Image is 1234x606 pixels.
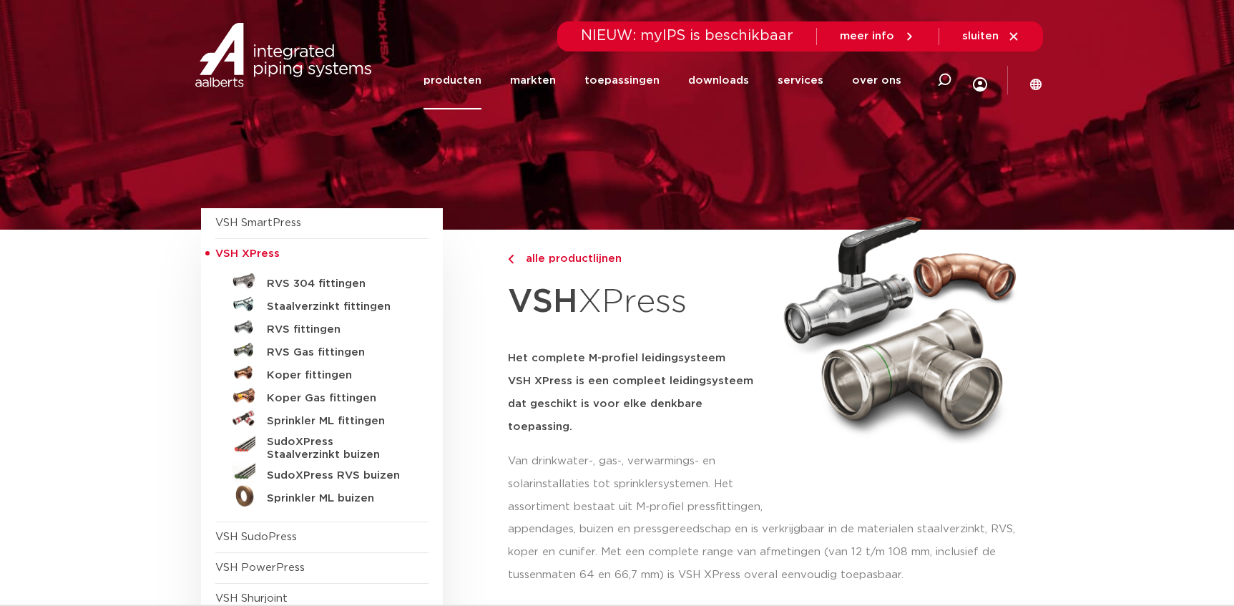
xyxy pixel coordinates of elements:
[215,338,429,361] a: RVS Gas fittingen
[215,484,429,507] a: Sprinkler ML buizen
[215,361,429,384] a: Koper fittingen
[215,532,297,542] a: VSH SudoPress
[581,29,793,43] span: NIEUW: myIPS is beschikbaar
[852,52,901,109] a: over ons
[215,248,280,259] span: VSH XPress
[508,450,767,519] p: Van drinkwater-, gas-, verwarmings- en solarinstallaties tot sprinklersystemen. Het assortiment b...
[267,392,408,405] h5: Koper Gas fittingen
[267,346,408,359] h5: RVS Gas fittingen
[962,31,999,41] span: sluiten
[584,52,660,109] a: toepassingen
[215,316,429,338] a: RVS fittingen
[215,270,429,293] a: RVS 304 fittingen
[778,52,823,109] a: services
[215,407,429,430] a: Sprinkler ML fittingen
[215,430,429,461] a: SudoXPress Staalverzinkt buizen
[510,52,556,109] a: markten
[423,52,901,109] nav: Menu
[215,593,288,604] a: VSH Shurjoint
[840,30,916,43] a: meer info
[973,47,987,114] div: my IPS
[423,52,481,109] a: producten
[267,415,408,428] h5: Sprinkler ML fittingen
[508,250,767,268] a: alle productlijnen
[267,323,408,336] h5: RVS fittingen
[267,300,408,313] h5: Staalverzinkt fittingen
[267,369,408,382] h5: Koper fittingen
[840,31,894,41] span: meer info
[508,347,767,439] h5: Het complete M-profiel leidingsysteem VSH XPress is een compleet leidingsysteem dat geschikt is v...
[267,469,408,482] h5: SudoXPress RVS buizen
[215,384,429,407] a: Koper Gas fittingen
[267,436,408,461] h5: SudoXPress Staalverzinkt buizen
[508,518,1034,587] p: appendages, buizen en pressgereedschap en is verkrijgbaar in de materialen staalverzinkt, RVS, ko...
[508,285,578,318] strong: VSH
[215,218,301,228] a: VSH SmartPress
[267,278,408,290] h5: RVS 304 fittingen
[517,253,622,264] span: alle productlijnen
[215,562,305,573] a: VSH PowerPress
[688,52,749,109] a: downloads
[215,293,429,316] a: Staalverzinkt fittingen
[508,275,767,330] h1: XPress
[215,461,429,484] a: SudoXPress RVS buizen
[962,30,1020,43] a: sluiten
[267,492,408,505] h5: Sprinkler ML buizen
[508,255,514,264] img: chevron-right.svg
